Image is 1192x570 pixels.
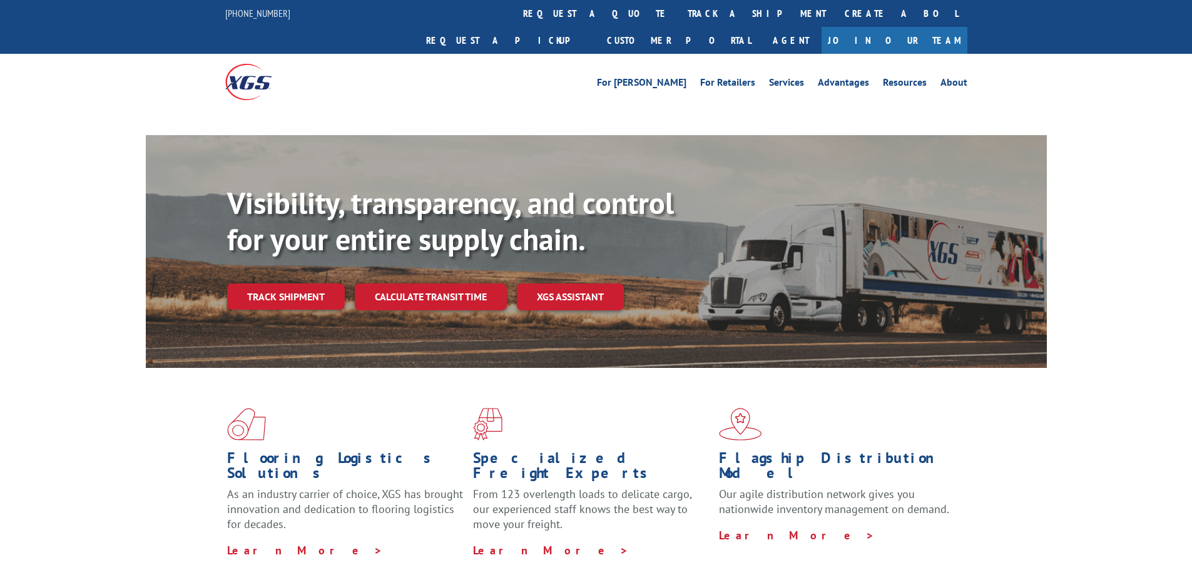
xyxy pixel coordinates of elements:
[473,487,710,542] p: From 123 overlength loads to delicate cargo, our experienced staff knows the best way to move you...
[719,528,875,542] a: Learn More >
[719,487,949,516] span: Our agile distribution network gives you nationwide inventory management on demand.
[700,78,755,91] a: For Retailers
[940,78,967,91] a: About
[225,7,290,19] a: [PHONE_NUMBER]
[719,408,762,440] img: xgs-icon-flagship-distribution-model-red
[473,450,710,487] h1: Specialized Freight Experts
[417,27,598,54] a: Request a pickup
[473,543,629,557] a: Learn More >
[822,27,967,54] a: Join Our Team
[760,27,822,54] a: Agent
[227,283,345,310] a: Track shipment
[818,78,869,91] a: Advantages
[597,78,686,91] a: For [PERSON_NAME]
[769,78,804,91] a: Services
[227,183,674,258] b: Visibility, transparency, and control for your entire supply chain.
[227,543,383,557] a: Learn More >
[355,283,507,310] a: Calculate transit time
[719,450,955,487] h1: Flagship Distribution Model
[473,408,502,440] img: xgs-icon-focused-on-flooring-red
[227,408,266,440] img: xgs-icon-total-supply-chain-intelligence-red
[598,27,760,54] a: Customer Portal
[227,487,463,531] span: As an industry carrier of choice, XGS has brought innovation and dedication to flooring logistics...
[517,283,624,310] a: XGS ASSISTANT
[883,78,927,91] a: Resources
[227,450,464,487] h1: Flooring Logistics Solutions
